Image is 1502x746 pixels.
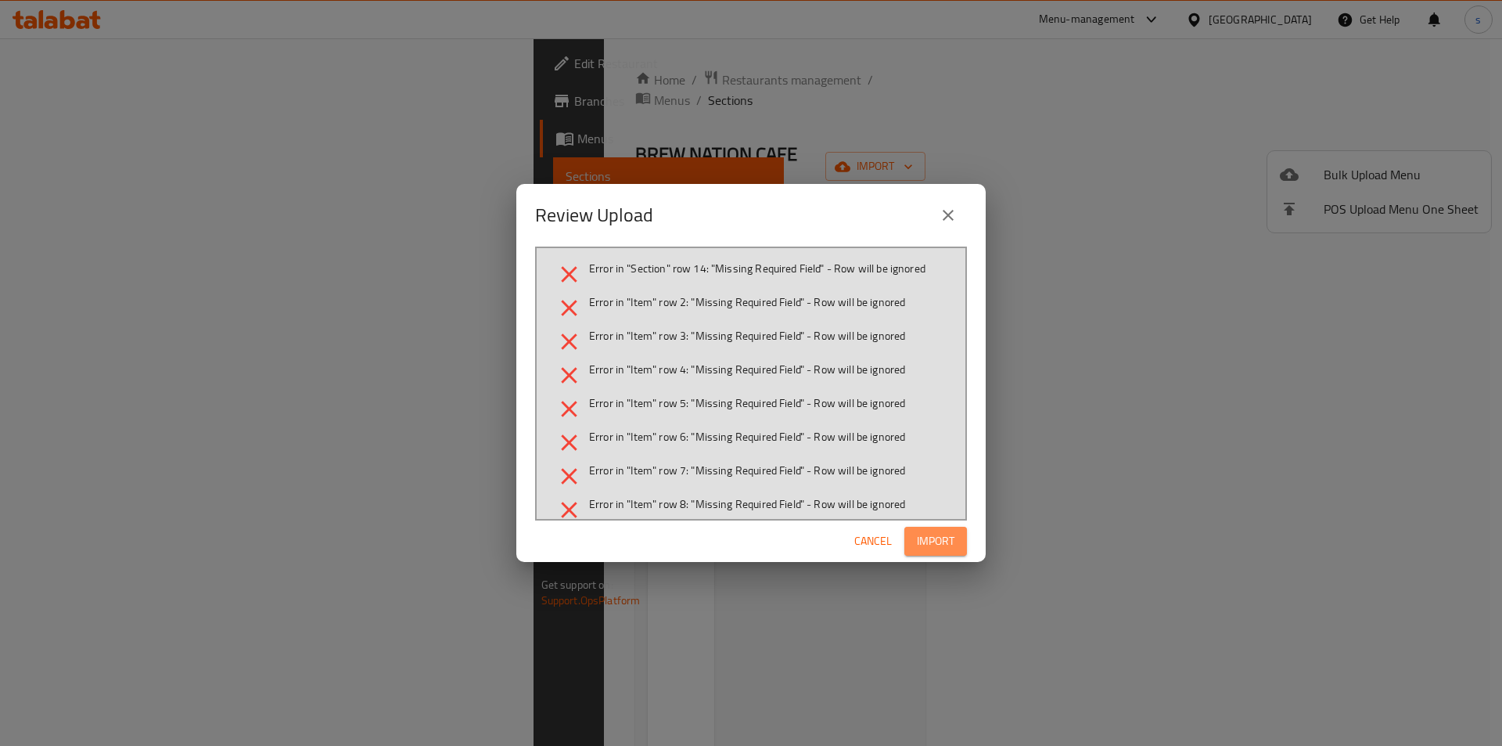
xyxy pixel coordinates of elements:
span: Error in "Item" row 3: "Missing Required Field" - Row will be ignored [589,328,905,344]
span: Error in "Item" row 2: "Missing Required Field" - Row will be ignored [589,294,905,310]
button: close [929,196,967,234]
span: Error in "Item" row 8: "Missing Required Field" - Row will be ignored [589,496,905,512]
span: Import [917,532,954,551]
span: Cancel [854,532,892,551]
span: Error in "Section" row 14: "Missing Required Field" - Row will be ignored [589,261,925,276]
span: Error in "Item" row 7: "Missing Required Field" - Row will be ignored [589,463,905,478]
span: Error in "Item" row 5: "Missing Required Field" - Row will be ignored [589,395,905,411]
span: Error in "Item" row 6: "Missing Required Field" - Row will be ignored [589,429,905,445]
button: Cancel [848,527,898,556]
span: Error in "Item" row 4: "Missing Required Field" - Row will be ignored [589,362,905,377]
button: Import [904,527,967,556]
h2: Review Upload [535,203,653,228]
